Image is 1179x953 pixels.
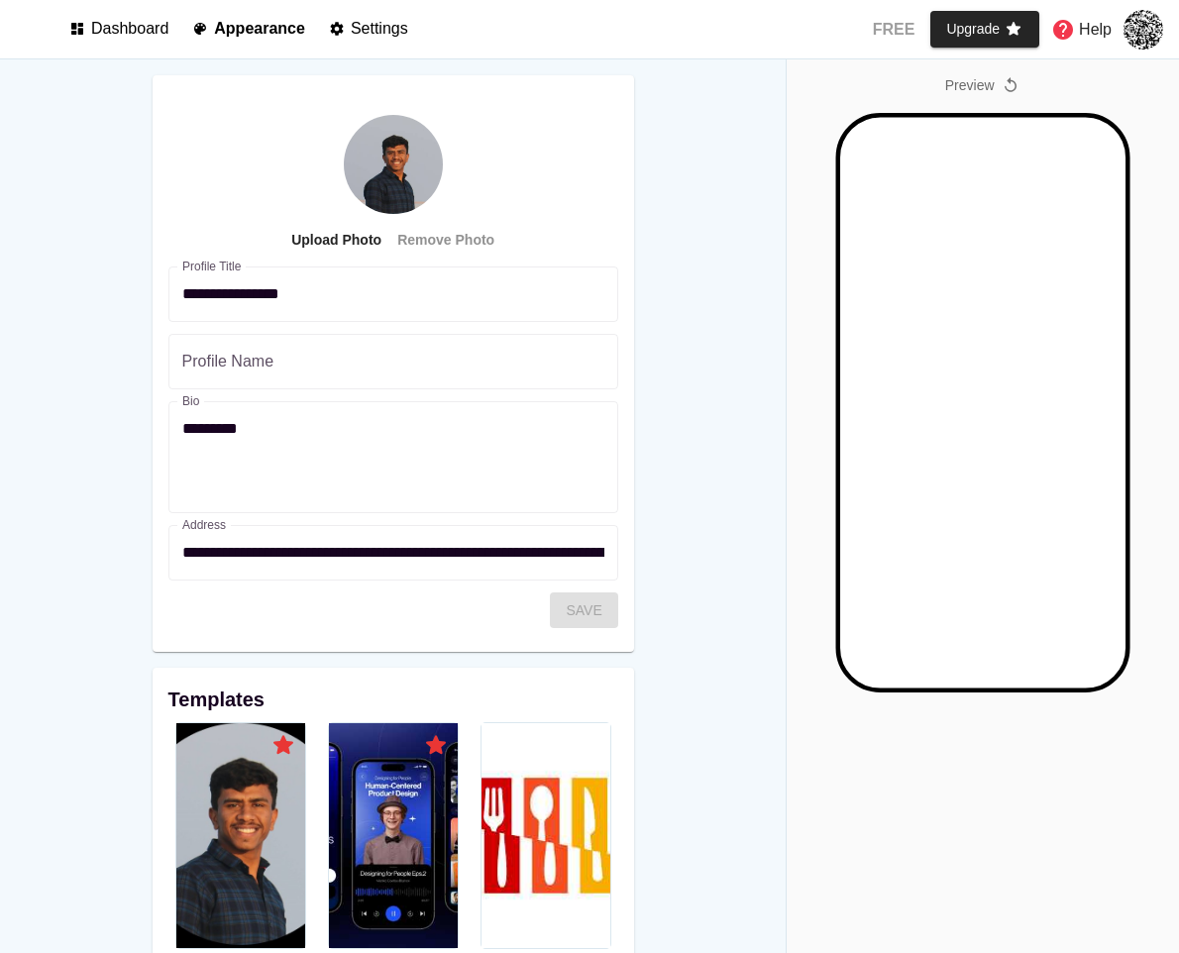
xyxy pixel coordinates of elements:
div: Dynamic Template [422,731,450,763]
button: Remove Photo [389,222,502,259]
p: Help [1079,18,1112,42]
p: Free [873,18,915,42]
a: Dashboard [69,16,168,43]
p: Dashboard [91,20,168,38]
a: Help [1045,12,1118,48]
p: Appearance [214,20,305,38]
a: Appearance [192,16,305,43]
img: images%2FLjxwOS6sCZeAR0uHPVnB913h3h83%2Fuser.png [1124,10,1163,50]
span: Upgrade [946,17,1023,42]
h6: Templates [168,684,618,715]
p: Settings [351,20,408,38]
span: Remove Photo [397,228,494,253]
div: Dynamic Template [269,731,297,763]
span: Upload Photo [291,228,381,253]
a: Settings [329,16,408,43]
button: Upgrade [930,11,1039,48]
iframe: Mobile Preview [841,118,1126,688]
button: Upload Photo [283,222,389,259]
